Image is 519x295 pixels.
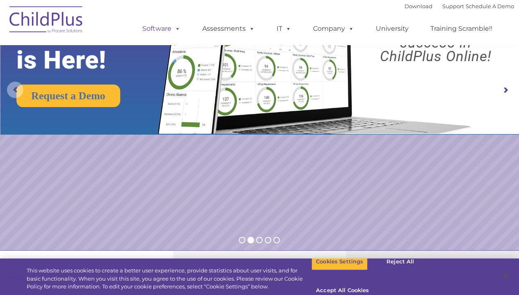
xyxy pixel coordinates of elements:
[268,21,300,37] a: IT
[375,253,426,270] button: Reject All
[368,21,417,37] a: University
[497,267,515,285] button: Close
[5,0,87,41] img: ChildPlus by Procare Solutions
[114,54,139,60] span: Last name
[16,85,120,107] a: Request a Demo
[311,253,368,270] button: Cookies Settings
[194,21,263,37] a: Assessments
[405,3,432,9] a: Download
[305,21,362,37] a: Company
[466,3,514,9] a: Schedule A Demo
[422,21,501,37] a: Training Scramble!!
[442,3,464,9] a: Support
[405,3,514,9] font: |
[27,267,311,291] div: This website uses cookies to create a better user experience, provide statistics about user visit...
[114,88,149,94] span: Phone number
[134,21,189,37] a: Software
